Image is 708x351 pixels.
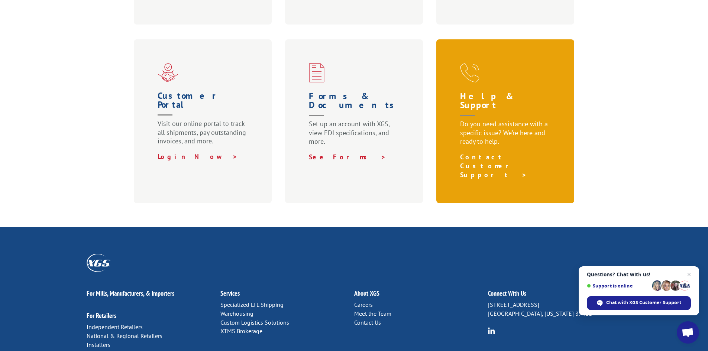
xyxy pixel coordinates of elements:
h1: Help & Support [460,92,554,120]
a: For Retailers [87,311,116,320]
h1: Forms & Documents [309,92,403,120]
a: About XGS [354,289,379,298]
a: For Mills, Manufacturers, & Importers [87,289,174,298]
a: Meet the Team [354,310,391,317]
a: Specialized LTL Shipping [220,301,284,308]
p: Set up an account with XGS, view EDI specifications, and more. [309,120,403,153]
a: Careers [354,301,373,308]
span: Questions? Chat with us! [587,272,691,277]
a: National & Regional Retailers [87,332,162,339]
img: xgs-icon-credit-financing-forms-red [309,63,324,82]
a: Warehousing [220,310,253,317]
p: [STREET_ADDRESS] [GEOGRAPHIC_DATA], [US_STATE] 37421 [488,300,622,318]
a: Custom Logistics Solutions [220,319,289,326]
h1: Customer Portal [158,91,251,119]
a: Contact Us [354,319,381,326]
span: Chat with XGS Customer Support [606,299,681,306]
h2: Connect With Us [488,290,622,300]
a: Open chat [677,321,699,344]
img: XGS_Logos_ALL_2024_All_White [87,254,110,272]
a: Contact Customer Support > [460,153,527,179]
span: Chat with XGS Customer Support [587,296,691,310]
a: Services [220,289,240,298]
p: Do you need assistance with a specific issue? We’re here and ready to help. [460,120,554,153]
p: Visit our online portal to track all shipments, pay outstanding invoices, and more. [158,119,251,152]
img: xgs-icon-help-and-support-red [460,63,479,82]
img: group-6 [488,327,495,334]
a: Independent Retailers [87,323,143,331]
img: xgs-icon-partner-red (1) [158,63,178,82]
span: Support is online [587,283,649,289]
a: Login Now > [158,152,238,161]
a: See Forms > [309,153,386,161]
a: XTMS Brokerage [220,327,262,335]
a: Installers [87,341,110,348]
